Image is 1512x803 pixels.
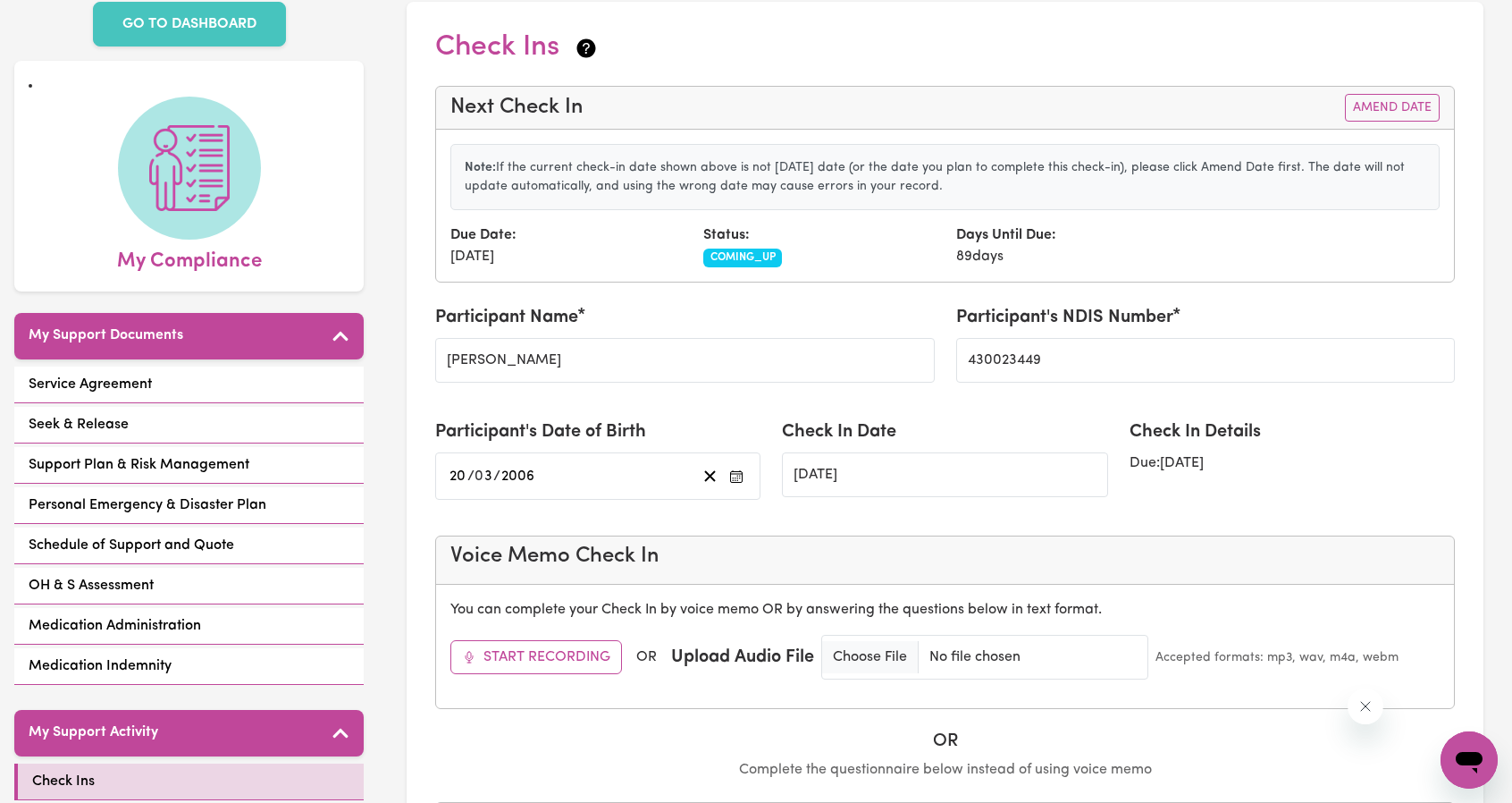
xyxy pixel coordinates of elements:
span: My Compliance [117,240,262,277]
button: Amend Date [1345,94,1440,122]
small: Accepted formats: mp3, wav, m4a, webm [1155,648,1399,667]
label: Check In Date [782,418,896,445]
iframe: Close message [1348,689,1383,724]
p: If the current check-in date shown above is not [DATE] date (or the date you plan to complete thi... [465,158,1425,196]
a: Seek & Release [14,407,364,444]
strong: Status: [703,228,750,242]
button: My Support Activity [14,710,364,757]
h5: OR [435,731,1455,752]
span: OR [636,647,657,668]
a: OH & S Assessment [14,568,364,604]
a: Check Ins [14,764,364,800]
button: Start Recording [450,640,622,674]
span: Need any help? [11,13,108,27]
a: Medication Administration [14,608,364,645]
span: Medication Administration [29,615,201,637]
span: COMING_UP [703,249,783,266]
span: OH & S Assessment [29,575,154,596]
span: Schedule of Support and Quote [29,535,234,556]
p: Complete the questionnaire below instead of using voice memo [435,759,1455,781]
strong: Note: [465,161,496,174]
span: 0 [475,469,483,484]
span: / [493,469,500,485]
span: Medication Indemnity [29,655,172,677]
a: Service Agreement [14,367,364,403]
strong: Days Until Due: [956,228,1056,242]
p: You can complete your Check In by voice memo OR by answering the questions below in text format. [450,599,1440,621]
span: Service Agreement [29,374,152,395]
h4: Voice Memo Check In [450,544,1440,570]
a: Schedule of Support and Quote [14,528,364,564]
span: Personal Emergency & Disaster Plan [29,494,266,516]
h2: Check Ins [435,30,599,64]
a: GO TO DASHBOARD [93,2,286,46]
span: Support Plan & Risk Management [29,454,249,476]
input: -- [449,464,467,488]
label: Participant's NDIS Number [956,304,1173,331]
h5: My Support Activity [29,724,158,741]
label: Check In Details [1130,418,1261,445]
div: [DATE] [440,224,693,267]
h5: My Support Documents [29,327,183,344]
a: My Compliance [29,97,349,277]
span: / [467,469,475,485]
label: Upload Audio File [671,644,814,671]
button: My Support Documents [14,313,364,359]
h4: Next Check In [450,95,584,121]
label: Participant's Date of Birth [435,418,646,445]
input: -- [475,464,493,488]
a: Personal Emergency & Disaster Plan [14,487,364,524]
div: 89 days [945,224,1198,267]
div: Due: [DATE] [1130,452,1455,474]
span: Seek & Release [29,414,129,435]
input: ---- [500,464,535,488]
a: Medication Indemnity [14,648,364,685]
iframe: Button to launch messaging window [1441,731,1498,789]
label: Participant Name [435,304,578,331]
a: Support Plan & Risk Management [14,447,364,484]
span: Check Ins [32,771,95,792]
strong: Due Date: [450,228,517,242]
